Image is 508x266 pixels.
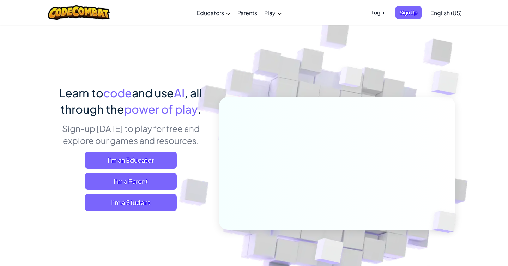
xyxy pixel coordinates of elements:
span: power of play [124,102,198,116]
span: Educators [196,9,224,17]
span: Learn to [59,86,103,100]
button: Login [367,6,388,19]
a: Educators [193,3,234,22]
img: CodeCombat logo [48,5,110,20]
span: Play [264,9,276,17]
a: I'm a Parent [85,173,177,190]
a: English (US) [427,3,465,22]
span: AI [174,86,185,100]
img: Overlap cubes [326,53,377,105]
span: and use [132,86,174,100]
button: Sign Up [395,6,422,19]
a: Play [261,3,285,22]
img: Overlap cubes [421,196,473,248]
span: . [198,102,201,116]
button: I'm a Student [85,194,177,211]
span: English (US) [430,9,462,17]
p: Sign-up [DATE] to play for free and explore our games and resources. [53,122,208,146]
a: Parents [234,3,261,22]
a: I'm an Educator [85,152,177,169]
img: Overlap cubes [417,53,478,113]
span: code [103,86,132,100]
